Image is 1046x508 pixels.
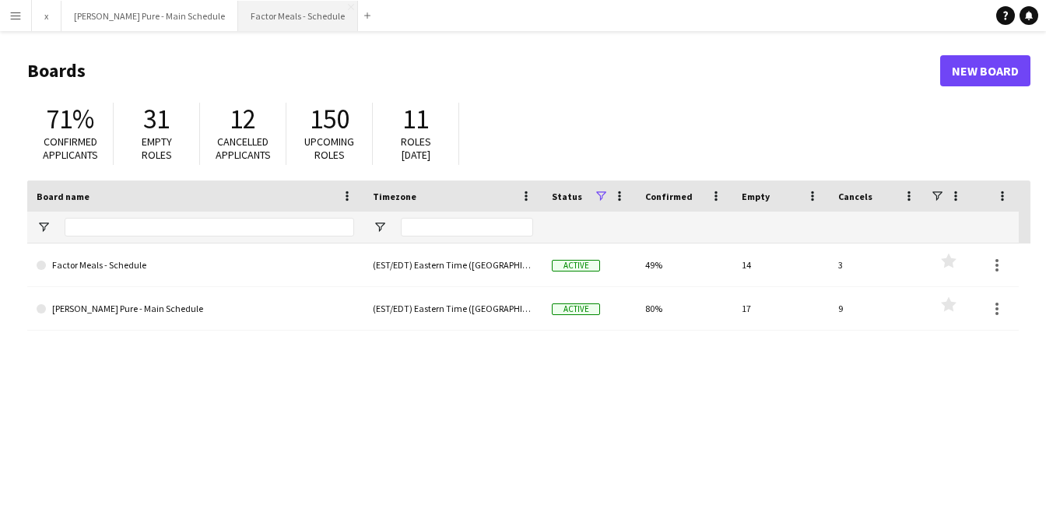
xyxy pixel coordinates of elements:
span: Confirmed [645,191,693,202]
span: Empty roles [142,135,172,162]
button: Open Filter Menu [37,220,51,234]
span: Active [552,260,600,272]
button: Factor Meals - Schedule [238,1,358,31]
div: (EST/EDT) Eastern Time ([GEOGRAPHIC_DATA] & [GEOGRAPHIC_DATA]) [363,243,542,286]
span: Active [552,303,600,315]
span: Board name [37,191,90,202]
div: 3 [829,243,925,286]
input: Board name Filter Input [65,218,354,236]
span: 31 [143,102,170,136]
button: x [32,1,61,31]
span: 11 [402,102,429,136]
button: [PERSON_NAME] Pure - Main Schedule [61,1,238,31]
span: 12 [230,102,256,136]
span: Timezone [373,191,416,202]
div: 49% [636,243,732,286]
span: 150 [310,102,349,136]
div: 17 [732,287,829,330]
span: Roles [DATE] [401,135,431,162]
a: Factor Meals - Schedule [37,243,354,287]
a: New Board [940,55,1030,86]
span: Empty [742,191,770,202]
a: [PERSON_NAME] Pure - Main Schedule [37,287,354,331]
button: Open Filter Menu [373,220,387,234]
span: Confirmed applicants [43,135,98,162]
div: 9 [829,287,925,330]
span: 71% [46,102,94,136]
div: 80% [636,287,732,330]
span: Upcoming roles [304,135,354,162]
div: (EST/EDT) Eastern Time ([GEOGRAPHIC_DATA] & [GEOGRAPHIC_DATA]) [363,287,542,330]
span: Cancels [838,191,872,202]
span: Status [552,191,582,202]
h1: Boards [27,59,940,82]
input: Timezone Filter Input [401,218,533,236]
span: Cancelled applicants [216,135,271,162]
div: 14 [732,243,829,286]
